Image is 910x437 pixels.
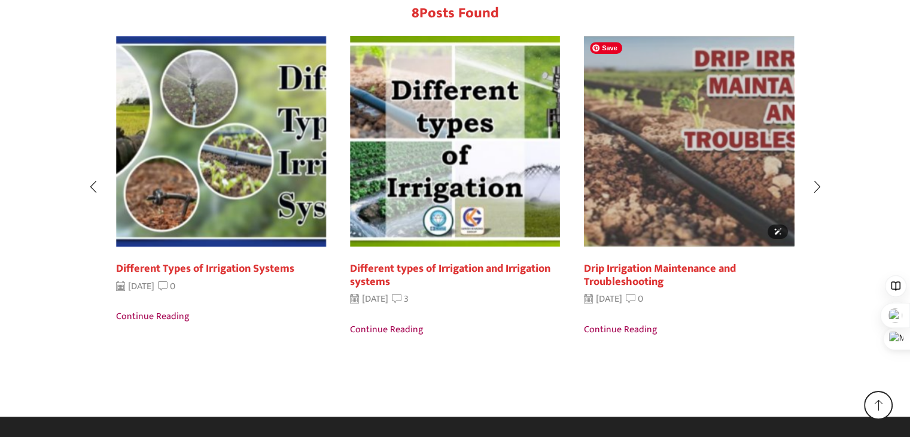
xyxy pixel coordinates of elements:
[584,292,622,306] time: [DATE]
[341,36,569,338] div: 2 / 8
[158,280,175,293] a: 0
[419,1,499,25] span: Posts found
[590,42,622,54] span: Save
[575,36,803,338] div: 3 / 8
[170,278,175,294] span: 0
[584,259,736,291] a: Drip Irrigation Maintenance and Troubleshooting
[116,259,294,278] a: Different Types of Irrigation Systems
[350,292,388,306] time: [DATE]
[584,322,658,338] span: Continue reading
[116,309,190,324] span: Continue reading
[116,303,326,325] a: Continue reading
[412,1,419,25] span: 8
[350,316,560,338] a: Continue reading
[802,172,832,202] div: Next slide
[107,36,335,325] div: 1 / 8
[584,316,794,338] a: Continue reading
[638,291,643,306] span: 0
[350,36,560,246] img: Different types of Irrigation
[350,322,424,338] span: Continue reading
[392,292,409,306] a: 3
[350,259,550,291] a: Different types of Irrigation and Irrigation systems
[626,292,643,306] a: 0
[574,26,805,257] img: DRIP IRRIGATION MAINTENANCE AND TROUBLESHOOTING
[404,291,409,306] span: 3
[116,280,154,293] time: [DATE]
[78,172,108,202] div: Previous slide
